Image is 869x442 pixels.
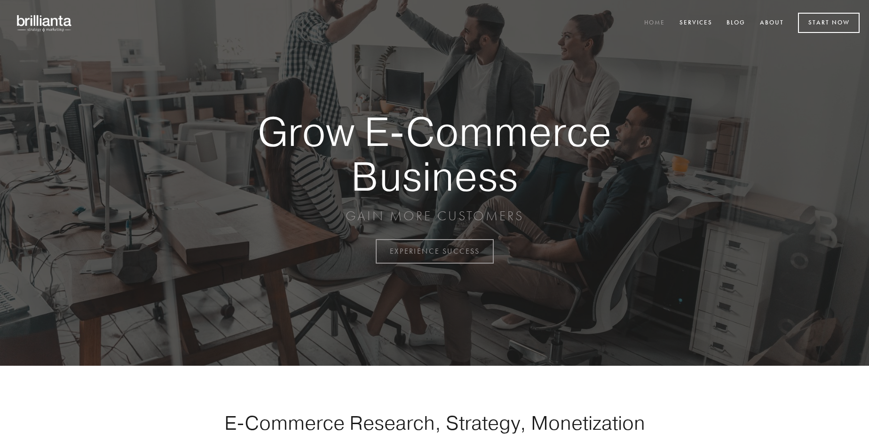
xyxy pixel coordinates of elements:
strong: Grow E-Commerce Business [225,109,644,198]
h1: E-Commerce Research, Strategy, Monetization [195,411,674,434]
a: About [754,16,790,31]
a: Blog [720,16,751,31]
a: Start Now [798,13,860,33]
a: Home [638,16,671,31]
p: GAIN MORE CUSTOMERS [225,208,644,225]
img: brillianta - research, strategy, marketing [9,9,80,37]
a: EXPERIENCE SUCCESS [376,239,494,264]
a: Services [673,16,719,31]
